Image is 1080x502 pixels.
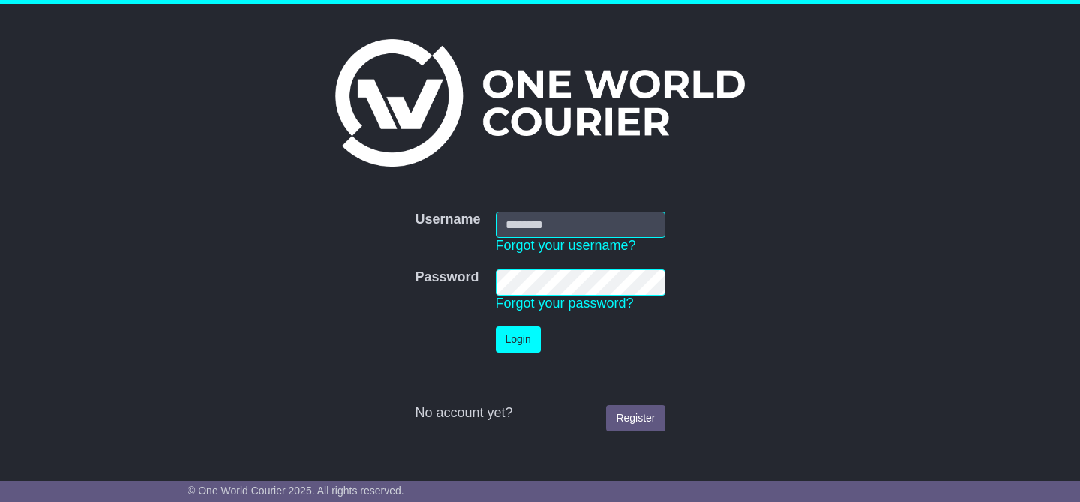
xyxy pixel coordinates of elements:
[496,326,541,353] button: Login
[335,39,745,167] img: One World
[496,238,636,253] a: Forgot your username?
[496,296,634,311] a: Forgot your password?
[606,405,664,431] a: Register
[187,485,404,497] span: © One World Courier 2025. All rights reserved.
[415,269,478,286] label: Password
[415,405,664,422] div: No account yet?
[415,212,480,228] label: Username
